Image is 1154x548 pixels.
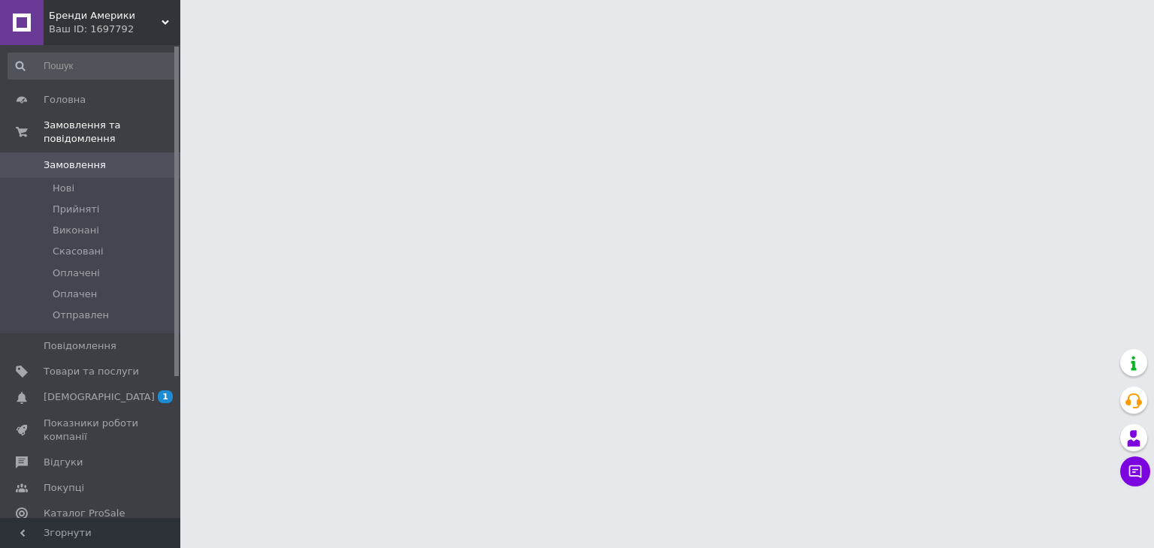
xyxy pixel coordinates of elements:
span: Головна [44,93,86,107]
span: Виконані [53,224,99,237]
span: Відгуки [44,456,83,469]
span: Оплачені [53,266,100,280]
span: Показники роботи компанії [44,417,139,444]
span: Каталог ProSale [44,507,125,520]
input: Пошук [8,53,177,80]
span: Покупці [44,481,84,495]
span: Прийняті [53,203,99,216]
span: Товари та послуги [44,365,139,378]
span: 1 [158,390,173,403]
span: Оплачен [53,288,97,301]
span: Повідомлення [44,339,116,353]
span: Замовлення та повідомлення [44,119,180,146]
span: Отправлен [53,309,109,322]
span: Скасовані [53,245,104,258]
span: Замовлення [44,158,106,172]
div: Ваш ID: 1697792 [49,23,180,36]
button: Чат з покупцем [1120,456,1150,486]
span: Бренди Америки [49,9,162,23]
span: Нові [53,182,74,195]
span: [DEMOGRAPHIC_DATA] [44,390,155,404]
